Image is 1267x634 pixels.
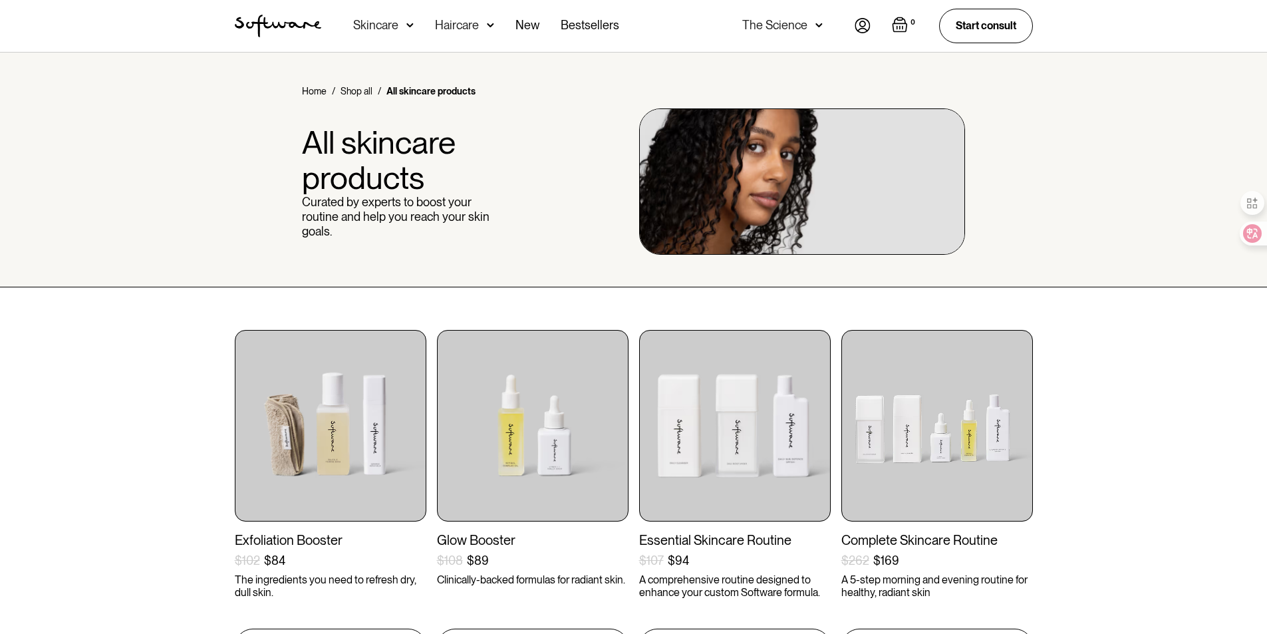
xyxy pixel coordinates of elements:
[386,84,476,98] div: All skincare products
[487,19,494,32] img: arrow down
[264,554,285,568] div: $84
[639,554,664,568] div: $107
[235,532,426,548] div: Exfoliation Booster
[437,554,463,568] div: $108
[467,554,489,568] div: $89
[873,554,899,568] div: $169
[235,15,321,37] img: Software Logo
[235,15,321,37] a: home
[892,17,918,35] a: Open empty cart
[841,532,1033,548] div: Complete Skincare Routine
[908,17,918,29] div: 0
[742,19,807,32] div: The Science
[841,573,1033,599] p: A 5-step morning and evening routine for healthy, radiant skin
[302,125,493,196] h1: All skincare products
[332,84,335,98] div: /
[341,84,372,98] a: Shop all
[302,195,493,238] p: Curated by experts to boost your routine and help you reach your skin goals.
[302,84,327,98] a: Home
[378,84,381,98] div: /
[353,19,398,32] div: Skincare
[668,554,689,568] div: $94
[235,573,426,599] p: The ingredients you need to refresh dry, dull skin.
[841,554,869,568] div: $262
[815,19,823,32] img: arrow down
[639,573,831,599] p: A comprehensive routine designed to enhance your custom Software formula.
[406,19,414,32] img: arrow down
[435,19,479,32] div: Haircare
[235,554,260,568] div: $102
[437,532,629,548] div: Glow Booster
[437,573,629,586] p: Clinically-backed formulas for radiant skin.
[639,532,831,548] div: Essential Skincare Routine
[939,9,1033,43] a: Start consult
